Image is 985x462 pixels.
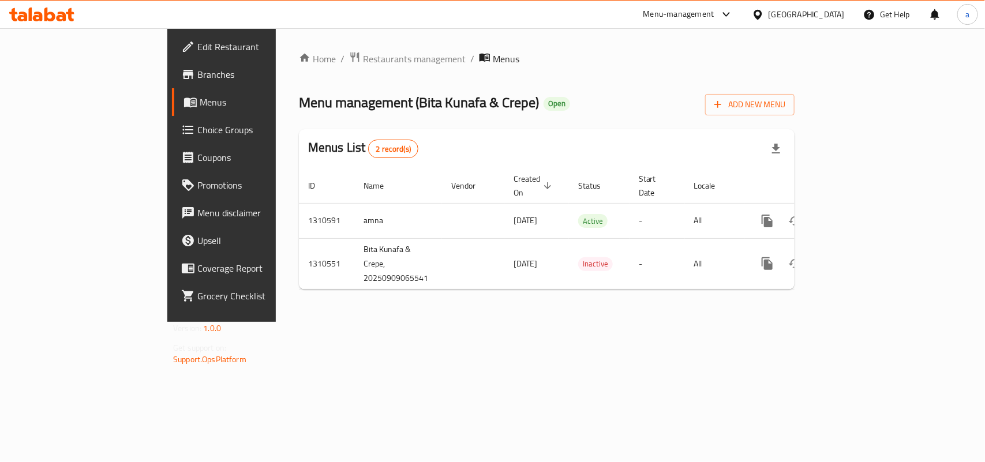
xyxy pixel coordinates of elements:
button: Add New Menu [705,94,795,115]
a: Menu disclaimer [172,199,332,227]
h2: Menus List [308,139,418,158]
td: - [630,203,685,238]
span: Promotions [197,178,323,192]
span: Inactive [578,257,613,271]
span: Menus [200,95,323,109]
span: Name [364,179,399,193]
div: Active [578,214,608,228]
span: Status [578,179,616,193]
a: Upsell [172,227,332,254]
span: Vendor [451,179,490,193]
a: Menus [172,88,332,116]
td: All [685,238,744,289]
th: Actions [744,168,874,204]
span: ID [308,179,330,193]
a: Choice Groups [172,116,332,144]
li: / [340,52,344,66]
span: Upsell [197,234,323,247]
span: Restaurants management [363,52,466,66]
span: Get support on: [173,340,226,355]
span: Active [578,215,608,228]
div: Menu-management [643,7,714,21]
td: - [630,238,685,289]
button: more [754,207,781,235]
nav: breadcrumb [299,51,795,66]
button: more [754,250,781,277]
span: 2 record(s) [369,144,418,155]
span: Branches [197,67,323,81]
span: Locale [694,179,731,193]
a: Coupons [172,144,332,171]
span: Menu management ( Bita Kunafa & Crepe ) [299,89,539,115]
table: enhanced table [299,168,874,290]
span: Version: [173,321,201,336]
span: Created On [514,172,555,200]
a: Restaurants management [349,51,466,66]
li: / [470,52,474,66]
div: [GEOGRAPHIC_DATA] [769,8,845,21]
a: Edit Restaurant [172,33,332,61]
div: Total records count [368,140,418,158]
span: Grocery Checklist [197,289,323,303]
div: Export file [762,135,790,163]
span: Open [544,99,570,108]
span: Add New Menu [714,97,785,112]
a: Coverage Report [172,254,332,282]
button: Change Status [781,207,809,235]
span: a [965,8,969,21]
span: Start Date [639,172,671,200]
span: Edit Restaurant [197,40,323,54]
span: [DATE] [514,256,537,271]
td: amna [354,203,442,238]
span: [DATE] [514,213,537,228]
a: Promotions [172,171,332,199]
td: Bita Kunafa & Crepe, 20250909065541 [354,238,442,289]
a: Branches [172,61,332,88]
span: Coupons [197,151,323,164]
a: Support.OpsPlatform [173,352,246,367]
span: 1.0.0 [203,321,221,336]
span: Coverage Report [197,261,323,275]
td: All [685,203,744,238]
span: Menu disclaimer [197,206,323,220]
span: Choice Groups [197,123,323,137]
a: Grocery Checklist [172,282,332,310]
span: Menus [493,52,519,66]
button: Change Status [781,250,809,277]
div: Open [544,97,570,111]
